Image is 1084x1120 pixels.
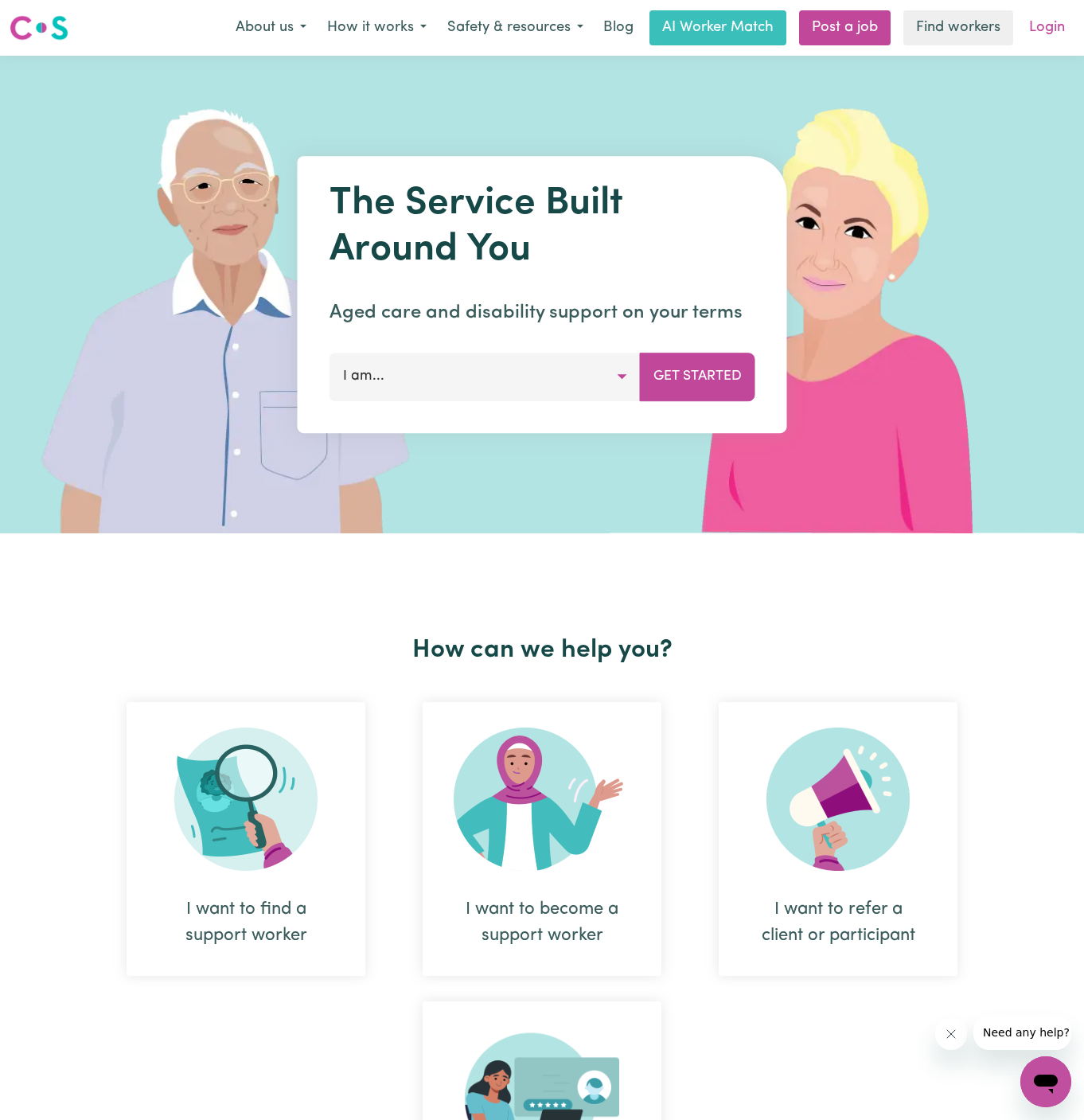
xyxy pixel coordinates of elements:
[640,353,755,400] button: Get Started
[719,702,957,976] div: I want to refer a client or participant
[757,896,919,949] div: I want to refer a client or participant
[329,181,755,273] h1: The Service Built Around You
[594,10,643,45] a: Blog
[10,14,68,42] img: Careseekers logo
[423,702,661,976] div: I want to become a support worker
[973,1015,1071,1050] iframe: Message from company
[799,10,891,45] a: Post a job
[98,635,986,665] h2: How can we help you?
[461,896,623,949] div: I want to become a support worker
[903,10,1013,45] a: Find workers
[935,1018,967,1050] iframe: Close message
[329,299,755,327] p: Aged care and disability support on your terms
[10,10,68,46] a: Careseekers logo
[127,702,365,976] div: I want to find a support worker
[437,11,594,45] button: Safety & resources
[766,728,910,871] img: Refer
[649,10,786,45] a: AI Worker Match
[1020,1056,1071,1107] iframe: Button to launch messaging window
[317,11,437,45] button: How it works
[1020,10,1074,45] a: Login
[454,728,630,871] img: Become Worker
[165,896,327,949] div: I want to find a support worker
[329,353,641,400] button: I am...
[174,728,318,871] img: Search
[225,11,317,45] button: About us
